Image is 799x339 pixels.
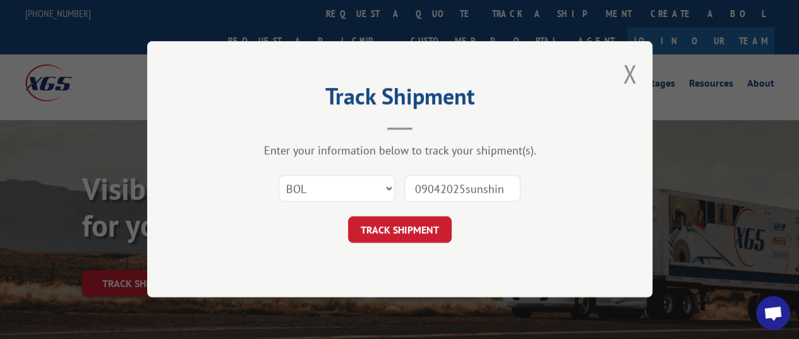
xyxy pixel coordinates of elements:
[348,217,452,243] button: TRACK SHIPMENT
[210,87,589,111] h2: Track Shipment
[623,57,637,90] button: Close modal
[210,144,589,158] div: Enter your information below to track your shipment(s).
[404,176,520,202] input: Number(s)
[756,296,790,330] a: Open chat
